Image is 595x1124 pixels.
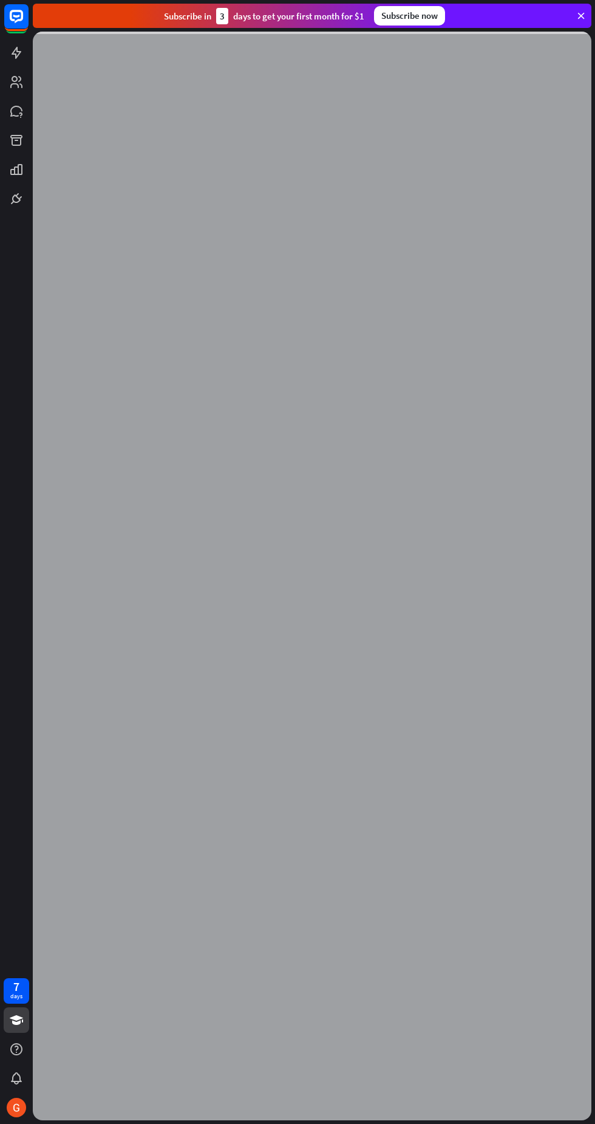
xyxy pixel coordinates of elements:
div: 3 [216,8,228,24]
div: days [10,992,22,1001]
div: 7 [13,981,19,992]
div: Subscribe now [374,6,445,26]
a: 7 days [4,978,29,1004]
div: Subscribe in days to get your first month for $1 [164,8,364,24]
